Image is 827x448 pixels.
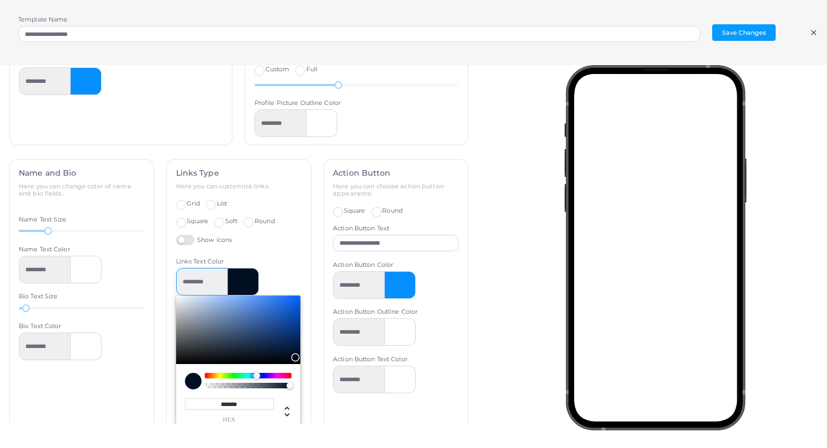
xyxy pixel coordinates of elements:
h6: Here you can customize links. [176,183,302,190]
label: Bio Text Color [19,322,61,331]
span: Soft [225,217,237,225]
label: Action Button Text [333,224,389,233]
label: Name Text Size [19,215,67,224]
div: current color is #020F23 [185,373,202,389]
h4: Name and Bio [19,168,145,178]
span: Square [344,207,365,214]
span: Round [255,217,275,225]
label: Action Button Color [333,261,393,270]
h6: Here you can choose action button appearance. [333,183,459,197]
span: Grid [187,199,199,207]
div: Chrome color picker [176,296,300,429]
label: Template Name [18,15,67,24]
label: Action Button Outline Color [333,308,417,317]
h4: Links Type [176,168,302,178]
label: Bio Text Size [19,292,57,301]
span: hex [185,417,274,423]
h4: Action Button [333,168,459,178]
label: Action Button Text Color [333,355,407,364]
label: Profile Picture Outline Color [255,99,341,108]
h6: Here you can change color of name and bio fields. [19,183,145,197]
span: Round [382,207,402,214]
span: Square [187,217,208,225]
span: Full [306,65,317,73]
span: Custom [266,65,290,73]
span: List [217,199,227,207]
label: Links Text Color [176,257,224,266]
label: Show icons [176,235,232,245]
div: Change another color definition [274,398,291,423]
button: Save Changes [712,24,776,41]
label: Name Text Color [19,245,70,254]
